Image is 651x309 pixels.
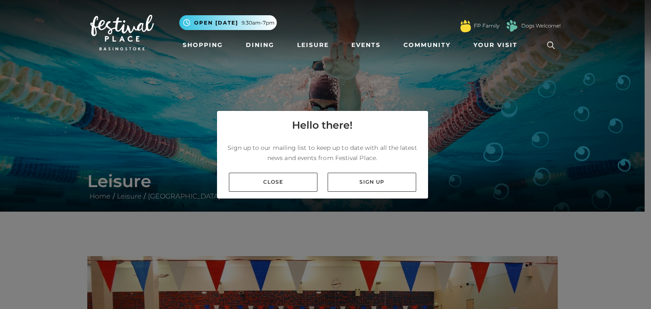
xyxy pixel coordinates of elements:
[473,41,517,50] span: Your Visit
[229,173,317,192] a: Close
[224,143,421,163] p: Sign up to our mailing list to keep up to date with all the latest news and events from Festival ...
[474,22,499,30] a: FP Family
[194,19,238,27] span: Open [DATE]
[294,37,332,53] a: Leisure
[328,173,416,192] a: Sign up
[179,15,277,30] button: Open [DATE] 9.30am-7pm
[470,37,525,53] a: Your Visit
[90,15,154,50] img: Festival Place Logo
[348,37,384,53] a: Events
[521,22,561,30] a: Dogs Welcome!
[400,37,454,53] a: Community
[292,118,353,133] h4: Hello there!
[179,37,226,53] a: Shopping
[242,19,275,27] span: 9.30am-7pm
[242,37,278,53] a: Dining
